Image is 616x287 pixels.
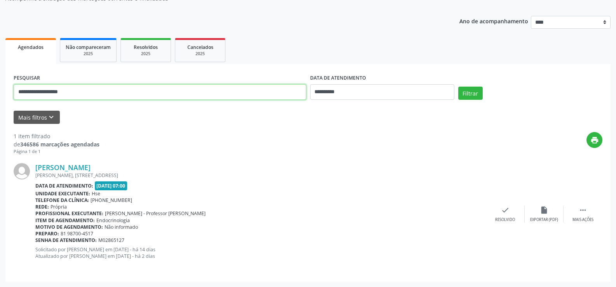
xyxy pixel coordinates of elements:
[530,217,558,223] div: Exportar (PDF)
[66,51,111,57] div: 2025
[35,217,95,224] b: Item de agendamento:
[105,224,138,230] span: Não informado
[495,217,515,223] div: Resolvido
[20,141,99,148] strong: 346586 marcações agendadas
[35,246,486,259] p: Solicitado por [PERSON_NAME] em [DATE] - há 14 dias Atualizado por [PERSON_NAME] em [DATE] - há 2...
[98,237,124,244] span: M02865127
[35,197,89,204] b: Telefone da clínica:
[35,224,103,230] b: Motivo de agendamento:
[501,206,510,214] i: check
[310,72,366,84] label: DATA DE ATENDIMENTO
[96,217,130,224] span: Endocrinologia
[91,197,132,204] span: [PHONE_NUMBER]
[181,51,220,57] div: 2025
[95,181,127,190] span: [DATE] 07:00
[590,136,599,144] i: print
[35,237,97,244] b: Senha de atendimento:
[126,51,165,57] div: 2025
[35,190,90,197] b: Unidade executante:
[18,44,44,50] span: Agendados
[105,210,206,217] span: [PERSON_NAME] - Professor [PERSON_NAME]
[35,172,486,179] div: [PERSON_NAME], [STREET_ADDRESS]
[35,204,49,210] b: Rede:
[14,72,40,84] label: PESQUISAR
[14,132,99,140] div: 1 item filtrado
[35,210,103,217] b: Profissional executante:
[47,113,56,122] i: keyboard_arrow_down
[14,163,30,179] img: img
[35,230,59,237] b: Preparo:
[14,140,99,148] div: de
[35,163,91,172] a: [PERSON_NAME]
[458,87,483,100] button: Filtrar
[61,230,93,237] span: 81 98700-4517
[35,183,93,189] b: Data de atendimento:
[579,206,587,214] i: 
[92,190,100,197] span: Hse
[540,206,548,214] i: insert_drive_file
[586,132,602,148] button: print
[459,16,528,26] p: Ano de acompanhamento
[134,44,158,50] span: Resolvidos
[14,148,99,155] div: Página 1 de 1
[51,204,67,210] span: Própria
[187,44,213,50] span: Cancelados
[66,44,111,50] span: Não compareceram
[14,111,60,124] button: Mais filtroskeyboard_arrow_down
[572,217,593,223] div: Mais ações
